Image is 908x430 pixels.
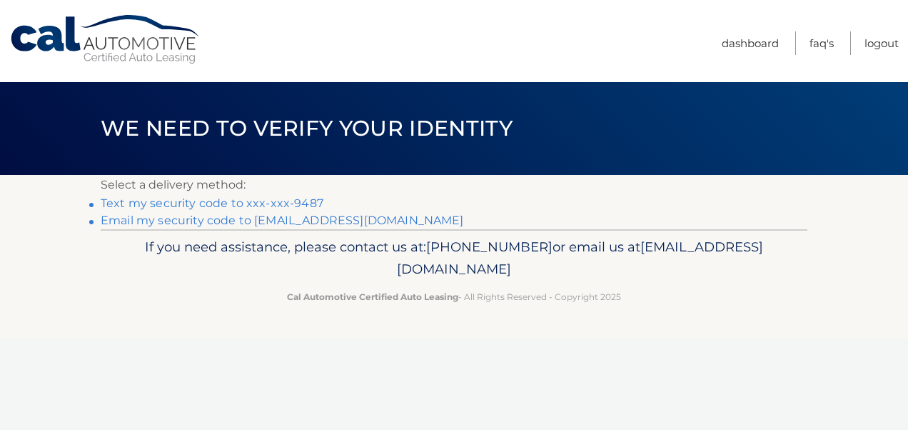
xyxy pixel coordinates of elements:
a: Logout [864,31,899,55]
a: Email my security code to [EMAIL_ADDRESS][DOMAIN_NAME] [101,214,464,227]
p: - All Rights Reserved - Copyright 2025 [110,289,798,304]
strong: Cal Automotive Certified Auto Leasing [287,291,458,302]
p: If you need assistance, please contact us at: or email us at [110,236,798,281]
a: Cal Automotive [9,14,202,65]
a: FAQ's [809,31,834,55]
span: We need to verify your identity [101,115,513,141]
span: [PHONE_NUMBER] [426,239,553,255]
p: Select a delivery method: [101,175,807,195]
a: Text my security code to xxx-xxx-9487 [101,196,323,210]
a: Dashboard [722,31,779,55]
